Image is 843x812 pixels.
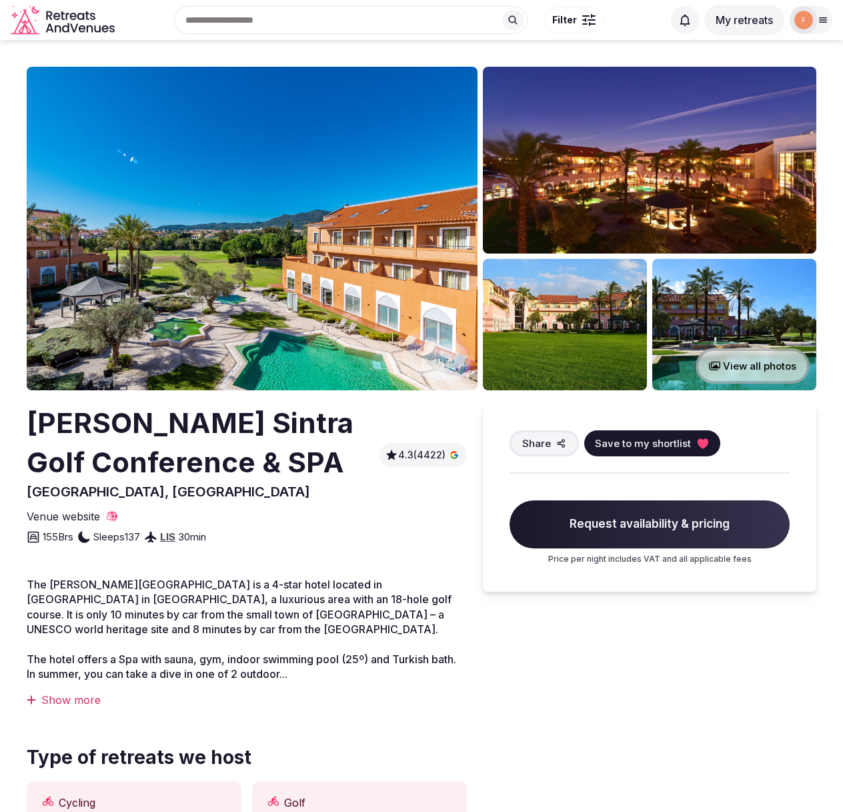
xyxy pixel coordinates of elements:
[27,745,251,771] span: Type of retreats we host
[27,509,119,524] a: Venue website
[93,530,140,544] span: Sleeps 137
[178,530,206,544] span: 30 min
[522,436,551,450] span: Share
[696,348,810,384] button: View all photos
[584,430,720,456] button: Save to my shortlist
[27,693,467,707] div: Show more
[704,5,784,35] button: My retreats
[11,5,117,35] a: Visit the homepage
[510,554,790,565] p: Price per night includes VAT and all applicable fees
[27,578,452,636] span: The [PERSON_NAME][GEOGRAPHIC_DATA] is a 4-star hotel located in [GEOGRAPHIC_DATA] in [GEOGRAPHIC_...
[27,653,456,681] span: The hotel offers a Spa with sauna, gym, indoor swimming pool (25º) and Turkish bath. In summer, y...
[510,500,790,548] span: Request availability & pricing
[27,67,478,390] img: Venue cover photo
[544,7,604,33] button: Filter
[27,509,100,524] span: Venue website
[483,259,647,390] img: Venue gallery photo
[652,259,816,390] img: Venue gallery photo
[794,11,813,29] img: freya
[27,404,374,482] h2: [PERSON_NAME] Sintra Golf Conference & SPA
[704,13,784,27] a: My retreats
[43,530,73,544] span: 155 Brs
[385,448,462,462] a: 4.3(4422)
[27,484,310,500] span: [GEOGRAPHIC_DATA], [GEOGRAPHIC_DATA]
[595,436,691,450] span: Save to my shortlist
[510,430,579,456] button: Share
[552,13,577,27] span: Filter
[398,448,446,462] span: 4.3 (4422)
[160,530,175,543] a: LIS
[483,67,816,254] img: Venue gallery photo
[11,5,117,35] svg: Retreats and Venues company logo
